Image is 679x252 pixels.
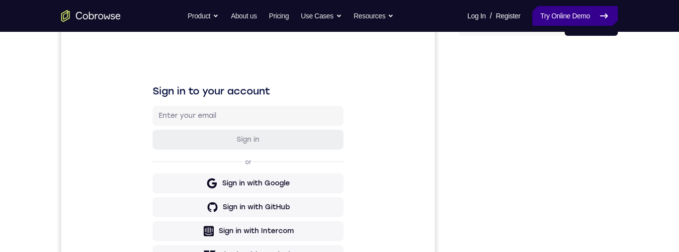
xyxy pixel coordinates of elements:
[161,163,229,172] div: Sign in with Google
[532,6,618,26] a: Try Online Demo
[354,6,394,26] button: Resources
[91,158,282,177] button: Sign in with Google
[91,68,282,82] h1: Sign in to your account
[91,205,282,225] button: Sign in with Intercom
[467,6,486,26] a: Log In
[301,6,341,26] button: Use Cases
[97,95,276,105] input: Enter your email
[61,10,121,22] a: Go to the home page
[269,6,289,26] a: Pricing
[490,10,492,22] span: /
[182,142,192,150] p: or
[231,6,256,26] a: About us
[496,6,520,26] a: Register
[188,6,219,26] button: Product
[91,229,282,249] button: Sign in with Zendesk
[158,210,233,220] div: Sign in with Intercom
[91,181,282,201] button: Sign in with GitHub
[159,234,232,244] div: Sign in with Zendesk
[91,114,282,134] button: Sign in
[162,186,229,196] div: Sign in with GitHub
